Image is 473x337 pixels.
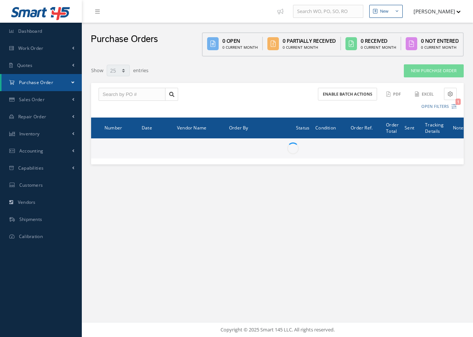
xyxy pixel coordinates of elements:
[293,5,363,18] input: Search WO, PO, SO, RO
[421,45,459,50] div: 0 Current Month
[19,148,44,154] span: Accounting
[19,79,53,86] span: Purchase Order
[19,96,45,103] span: Sales Order
[18,199,36,205] span: Vendors
[383,88,406,101] button: PDF
[369,5,403,18] button: New
[104,124,122,131] span: Number
[19,233,43,240] span: Calibration
[91,34,158,45] h2: Purchase Orders
[380,8,389,15] div: New
[89,326,466,334] div: Copyright © 2025 Smart 145 LLC. All rights reserved.
[133,64,148,74] label: entries
[404,64,464,77] a: New Purchase Order
[177,124,206,131] span: Vendor Name
[229,124,248,131] span: Order By
[361,45,396,50] div: 0 Current Month
[19,182,43,188] span: Customers
[315,124,336,131] span: Condition
[18,113,46,120] span: Repair Order
[19,216,42,222] span: Shipments
[386,121,399,134] span: Order Total
[361,37,396,45] div: 0 Received
[318,88,377,101] button: Enable batch actions
[91,64,103,74] label: Show
[425,121,444,134] span: Tracking Details
[17,62,33,68] span: Quotes
[283,45,336,50] div: 0 Current Month
[222,37,258,45] div: 0 Open
[421,37,459,45] div: 0 Not Entered
[18,165,44,171] span: Capabilities
[142,124,152,131] span: Date
[415,100,457,113] button: Open Filters1
[453,124,466,131] span: Notes
[283,37,336,45] div: 0 Partially Received
[1,74,82,91] a: Purchase Order
[222,45,258,50] div: 0 Current Month
[99,88,165,101] input: Search by PO #
[18,28,42,34] span: Dashboard
[406,4,461,19] button: [PERSON_NAME]
[456,99,461,105] span: 1
[411,88,438,101] button: Excel
[18,45,44,51] span: Work Order
[19,131,40,137] span: Inventory
[351,124,373,131] span: Order Ref.
[405,124,414,131] span: Sent
[296,124,309,131] span: Status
